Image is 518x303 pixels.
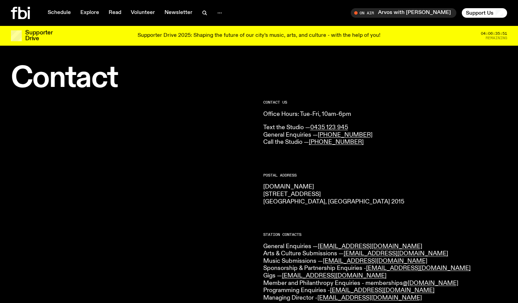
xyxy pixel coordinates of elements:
[263,183,507,206] p: [DOMAIN_NAME] [STREET_ADDRESS] [GEOGRAPHIC_DATA], [GEOGRAPHIC_DATA] 2015
[481,32,507,35] span: 04:06:35:51
[323,258,427,264] a: [EMAIL_ADDRESS][DOMAIN_NAME]
[160,8,197,18] a: Newsletter
[105,8,125,18] a: Read
[403,280,458,286] a: @[DOMAIN_NAME]
[263,124,507,146] p: Text the Studio — General Enquiries — Call the Studio —
[44,8,75,18] a: Schedule
[466,10,493,16] span: Support Us
[25,30,52,42] h3: Supporter Drive
[318,132,373,138] a: [PHONE_NUMBER]
[263,101,507,104] h2: CONTACT US
[263,233,507,237] h2: Station Contacts
[282,273,387,279] a: [EMAIL_ADDRESS][DOMAIN_NAME]
[138,33,380,39] p: Supporter Drive 2025: Shaping the future of our city’s music, arts, and culture - with the help o...
[11,65,255,92] h1: Contact
[318,243,422,249] a: [EMAIL_ADDRESS][DOMAIN_NAME]
[344,251,448,257] a: [EMAIL_ADDRESS][DOMAIN_NAME]
[351,8,456,18] button: On AirArvos with [PERSON_NAME]
[76,8,103,18] a: Explore
[127,8,159,18] a: Volunteer
[366,265,471,271] a: [EMAIL_ADDRESS][DOMAIN_NAME]
[309,139,364,145] a: [PHONE_NUMBER]
[263,111,507,118] p: Office Hours: Tue-Fri, 10am-6pm
[317,295,422,301] a: [EMAIL_ADDRESS][DOMAIN_NAME]
[263,173,507,177] h2: Postal Address
[486,36,507,40] span: Remaining
[263,243,507,302] p: General Enquiries — Arts & Culture Submissions — Music Submissions — Sponsorship & Partnership En...
[330,287,435,293] a: [EMAIL_ADDRESS][DOMAIN_NAME]
[310,124,348,131] a: 0435 123 945
[462,8,507,18] button: Support Us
